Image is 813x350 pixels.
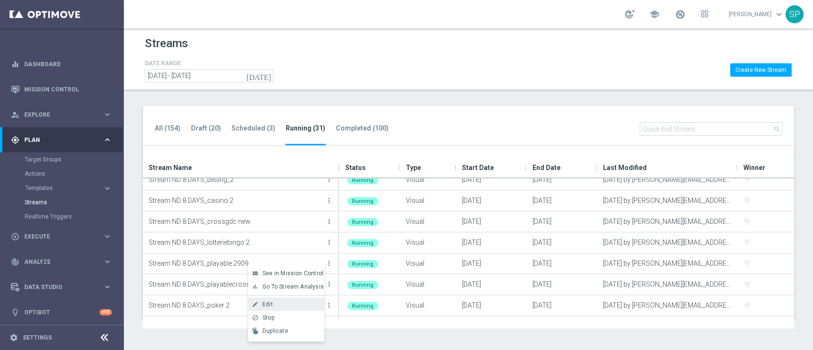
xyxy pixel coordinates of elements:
p: Stream ND 8 DAYS_casino 2 [149,193,323,208]
i: block [252,314,259,321]
span: Data Studio [24,284,103,290]
p: Stream ND 8 DAYS_lotteriebingo 2 [149,235,323,250]
span: See in Mission Control [262,270,323,277]
i: equalizer [11,60,20,69]
div: Running [347,281,378,289]
div: [DATE] by [PERSON_NAME][EMAIL_ADDRESS][PERSON_NAME][DOMAIN_NAME] [597,316,738,337]
span: Go To Stream Analysis [262,283,324,290]
i: more_vert [325,239,333,246]
i: more_vert [325,197,333,204]
a: Target Groups [25,156,99,163]
span: Stop [262,314,274,321]
div: Visual [400,253,456,274]
span: Last Modified [603,158,647,177]
div: Data Studio keyboard_arrow_right [10,283,112,291]
div: Optibot [11,300,112,325]
button: Create New Stream [730,63,792,77]
p: Stream ND 8 DAYS_playablecrossgdc 2 [149,277,323,291]
button: Templates keyboard_arrow_right [25,184,112,192]
div: Analyze [11,258,103,266]
span: End Date [532,158,561,177]
div: gps_fixed Plan keyboard_arrow_right [10,136,112,144]
div: Templates [25,181,123,195]
button: view_module See in Mission Control [248,267,324,280]
a: Settings [23,335,52,340]
i: keyboard_arrow_right [103,282,112,291]
span: Duplicate [262,328,288,334]
div: [DATE] [527,211,597,232]
button: person_search Explore keyboard_arrow_right [10,111,112,119]
div: Mission Control [10,86,112,93]
span: Execute [24,234,103,240]
a: Streams [25,199,99,206]
tab-header: Completed (100) [336,124,389,132]
div: Data Studio [11,283,103,291]
div: [DATE] [456,295,527,316]
div: Visual [400,211,456,232]
button: [DATE] [245,69,273,83]
button: more_vert [324,233,334,252]
span: Type [406,158,421,177]
div: Streams [25,195,123,210]
div: [DATE] by [PERSON_NAME][EMAIL_ADDRESS][PERSON_NAME][DOMAIN_NAME] [597,190,738,211]
button: track_changes Analyze keyboard_arrow_right [10,258,112,266]
div: Actions [25,167,123,181]
i: keyboard_arrow_right [103,184,112,193]
div: [DATE] [527,170,597,190]
i: keyboard_arrow_right [103,135,112,144]
i: create [252,301,259,308]
i: file_copy [252,328,259,334]
span: Status [345,158,366,177]
h4: DATE RANGE [145,60,273,67]
div: Visual [400,274,456,295]
button: lightbulb Optibot +10 [10,309,112,316]
div: [DATE] [456,274,527,295]
button: more_vert [324,254,334,273]
div: Running [347,302,378,310]
span: Winner [743,158,765,177]
div: Realtime Triggers [25,210,123,224]
div: [DATE] [456,253,527,274]
div: [DATE] by [PERSON_NAME][EMAIL_ADDRESS][PERSON_NAME][DOMAIN_NAME] [597,253,738,274]
div: [DATE] [456,232,527,253]
i: settings [10,333,18,342]
div: [DATE] [456,316,527,337]
div: [DATE] by [PERSON_NAME][EMAIL_ADDRESS][PERSON_NAME][DOMAIN_NAME] [597,232,738,253]
div: Explore [11,110,103,119]
tab-header: Running (31) [286,124,325,132]
div: Execute [11,232,103,241]
div: [DATE] [527,295,597,316]
span: Stream Name [149,158,192,177]
button: more_vert [324,275,334,294]
div: [DATE] [527,253,597,274]
div: [DATE] [527,232,597,253]
div: Visual [400,295,456,316]
a: Actions [25,170,99,178]
button: play_circle_outline Execute keyboard_arrow_right [10,233,112,240]
a: Optibot [24,300,100,325]
div: Dashboard [11,51,112,77]
div: Running [347,260,378,268]
div: [DATE] by [PERSON_NAME][EMAIL_ADDRESS][PERSON_NAME][DOMAIN_NAME] [597,170,738,190]
div: Visual [400,170,456,190]
i: more_vert [325,218,333,225]
a: Mission Control [24,77,112,102]
div: +10 [100,309,112,315]
i: lightbulb [11,308,20,317]
div: Plan [11,136,103,144]
i: person_search [11,110,20,119]
tab-header: All (154) [155,124,181,132]
button: create Edit [248,298,324,311]
span: Plan [24,137,103,143]
span: Edit [262,301,273,308]
p: Stream ND 8 DAYS_betting_2 [149,172,323,187]
button: equalizer Dashboard [10,60,112,68]
button: more_vert [324,170,334,189]
p: Stream ND 8 DAYS_playable 2909 [149,256,323,270]
div: Running [347,239,378,247]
